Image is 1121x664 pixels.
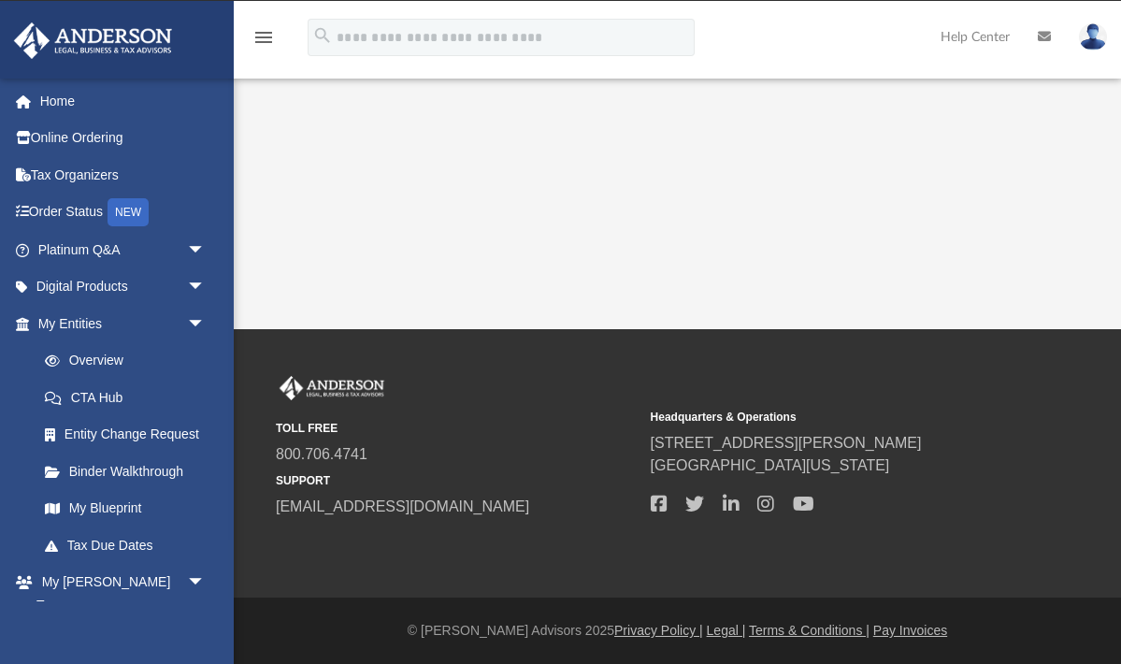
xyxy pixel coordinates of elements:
a: CTA Hub [26,379,234,416]
a: Digital Productsarrow_drop_down [13,268,234,306]
div: © [PERSON_NAME] Advisors 2025 [234,621,1121,641]
a: Entity Change Request [26,416,234,454]
a: Pay Invoices [873,623,947,638]
img: Anderson Advisors Platinum Portal [276,376,388,400]
a: Legal | [707,623,746,638]
a: menu [252,36,275,49]
a: Binder Walkthrough [26,453,234,490]
a: Home [13,82,234,120]
span: arrow_drop_down [187,231,224,269]
img: Anderson Advisors Platinum Portal [8,22,178,59]
a: Privacy Policy | [614,623,703,638]
a: My Entitiesarrow_drop_down [13,305,234,342]
a: My Blueprint [26,490,224,527]
a: Overview [26,342,234,380]
a: [STREET_ADDRESS][PERSON_NAME] [651,435,922,451]
a: Order StatusNEW [13,194,234,232]
span: arrow_drop_down [187,268,224,307]
a: Tax Organizers [13,156,234,194]
a: My [PERSON_NAME] Teamarrow_drop_down [13,564,224,624]
a: 800.706.4741 [276,446,367,462]
a: Platinum Q&Aarrow_drop_down [13,231,234,268]
a: [EMAIL_ADDRESS][DOMAIN_NAME] [276,498,529,514]
a: Online Ordering [13,120,234,157]
span: arrow_drop_down [187,305,224,343]
i: menu [252,26,275,49]
i: search [312,25,333,46]
small: SUPPORT [276,472,638,489]
small: Headquarters & Operations [651,409,1013,426]
small: TOLL FREE [276,420,638,437]
a: Tax Due Dates [26,527,234,564]
img: User Pic [1079,23,1107,51]
div: NEW [108,198,149,226]
a: [GEOGRAPHIC_DATA][US_STATE] [651,457,890,473]
span: arrow_drop_down [187,564,224,602]
a: Terms & Conditions | [749,623,869,638]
